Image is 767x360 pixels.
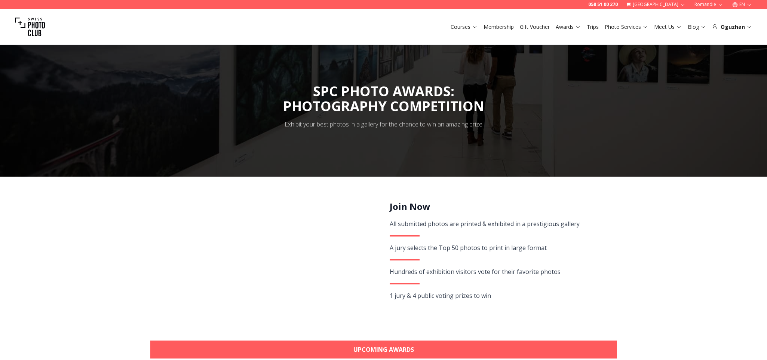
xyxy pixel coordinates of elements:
a: Awards [556,23,581,31]
div: A jury selects the Top 50 photos to print in large format [390,242,608,253]
button: Gift Voucher [517,22,553,32]
a: Gift Voucher [520,23,550,31]
button: Courses [448,22,481,32]
button: Photo Services [602,22,651,32]
div: Hundreds of exhibition visitors vote for their favorite photos [390,266,608,277]
a: Upcoming Awards [150,341,617,359]
div: PHOTOGRAPHY COMPETITION [283,99,484,114]
button: Meet Us [651,22,685,32]
a: Meet Us [654,23,682,31]
span: SPC PHOTO AWARDS: [283,82,484,114]
img: Swiss photo club [15,12,45,42]
a: Membership [484,23,514,31]
div: Oguzhan [712,23,752,31]
div: 1 jury & 4 public voting prizes to win [390,290,608,301]
a: 058 51 00 270 [588,1,618,7]
div: Exhibit your best photos in a gallery for the chance to win an amazing prize [285,120,482,129]
a: Trips [587,23,599,31]
button: Awards [553,22,584,32]
a: Courses [451,23,478,31]
h2: Join Now [390,201,608,213]
button: Blog [685,22,709,32]
button: Trips [584,22,602,32]
button: Membership [481,22,517,32]
div: All submitted photos are printed & exhibited in a prestigious gallery [390,219,608,229]
a: Blog [688,23,706,31]
a: Photo Services [605,23,648,31]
